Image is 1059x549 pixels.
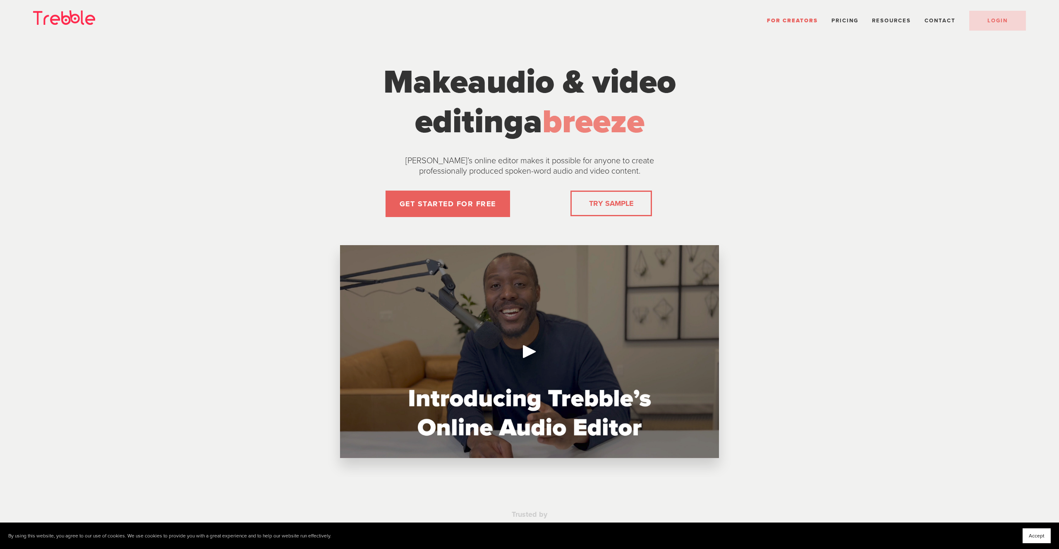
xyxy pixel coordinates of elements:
div: Play [520,341,539,361]
a: Pricing [831,17,858,24]
p: By using this website, you agree to our use of cookies. We use cookies to provide you with a grea... [8,533,331,539]
button: Accept [1023,528,1051,543]
a: TRY SAMPLE [586,195,637,212]
h1: Make a [374,62,685,142]
a: For Creators [767,17,818,24]
img: Trebble [33,10,95,25]
a: LOGIN [969,11,1026,31]
span: LOGIN [987,17,1008,24]
span: breeze [542,102,645,142]
a: GET STARTED FOR FREE [386,191,510,217]
p: Trusted by [365,510,694,519]
span: audio & video [468,62,676,102]
a: Contact [925,17,956,24]
p: [PERSON_NAME]’s online editor makes it possible for anyone to create professionally produced spok... [385,156,674,177]
span: Resources [872,17,911,24]
span: Accept [1029,533,1045,539]
span: editing [415,102,524,142]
